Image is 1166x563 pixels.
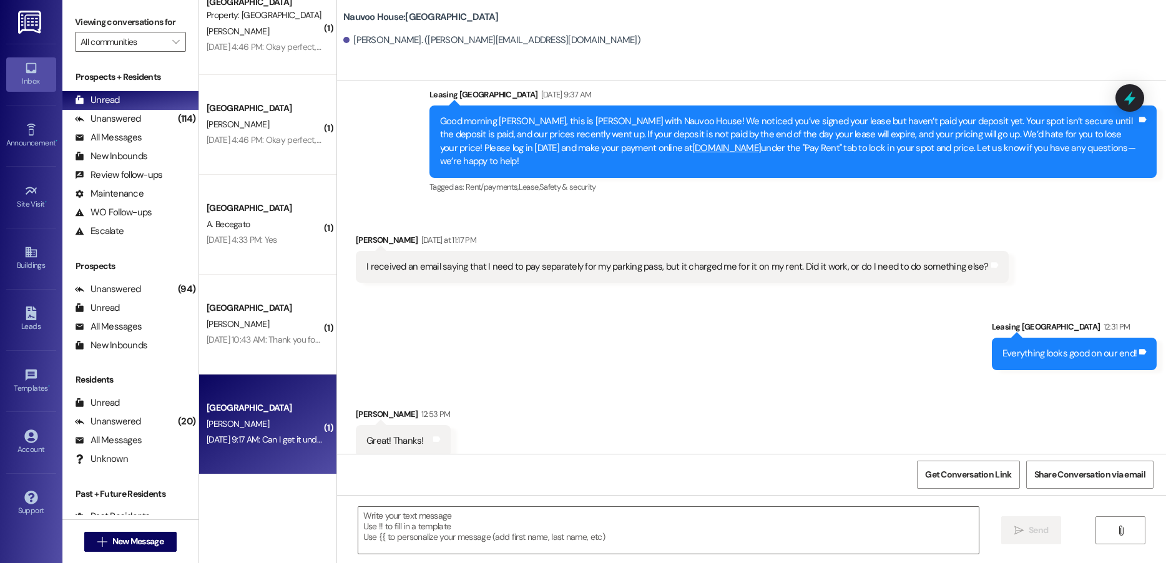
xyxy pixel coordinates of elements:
span: • [48,382,50,391]
div: [DATE] 4:46 PM: Okay perfect, thank you! I'll get that signed! [207,134,422,145]
div: (20) [175,412,198,431]
span: [PERSON_NAME] [207,418,269,429]
div: Unread [75,396,120,409]
div: 12:31 PM [1100,320,1130,333]
div: [GEOGRAPHIC_DATA] [207,202,322,215]
div: All Messages [75,434,142,447]
span: [PERSON_NAME] [207,26,269,37]
a: Site Visit • [6,180,56,214]
div: [DATE] 9:17 AM: Can I get it under monthly payment instead of doing the whole amount at the same ... [207,434,582,445]
div: 12:53 PM [418,408,451,421]
div: [GEOGRAPHIC_DATA] [207,102,322,115]
div: [DATE] 9:37 AM [538,88,592,101]
div: All Messages [75,320,142,333]
div: Good morning [PERSON_NAME], this is [PERSON_NAME] with Nauvoo House! We noticed you’ve signed you... [440,115,1137,169]
div: Unread [75,94,120,107]
div: [GEOGRAPHIC_DATA] [207,301,322,315]
div: Past + Future Residents [62,487,198,501]
div: All Messages [75,131,142,144]
div: Unread [75,301,120,315]
span: Lease , [519,182,539,192]
span: [PERSON_NAME] [207,318,269,330]
a: Support [6,487,56,521]
div: (94) [175,280,198,299]
span: Send [1029,524,1048,537]
span: A. Becegato [207,218,250,230]
div: Everything looks good on our end! [1002,347,1137,360]
a: Buildings [6,242,56,275]
span: Safety & security [539,182,596,192]
span: • [56,137,57,145]
button: Get Conversation Link [917,461,1019,489]
i:  [172,37,179,47]
div: [DATE] 4:46 PM: Okay perfect, thank you! I'll get that signed! [207,41,422,52]
button: Send [1001,516,1062,544]
div: [DATE] 10:43 AM: Thank you for contacting our leasing department. A leasing partner will be in to... [207,334,771,345]
span: Share Conversation via email [1034,468,1145,481]
div: Great! Thanks! [366,434,424,448]
div: Leasing [GEOGRAPHIC_DATA] [992,320,1157,338]
div: Prospects [62,260,198,273]
label: Viewing conversations for [75,12,186,32]
div: Prospects + Residents [62,71,198,84]
div: I received an email saying that I need to pay separately for my parking pass, but it charged me f... [366,260,989,273]
input: All communities [81,32,166,52]
a: [DOMAIN_NAME] [692,142,761,154]
div: Unanswered [75,283,141,296]
div: Maintenance [75,187,144,200]
div: [DATE] at 11:17 PM [418,233,476,247]
div: New Inbounds [75,339,147,352]
div: Escalate [75,225,124,238]
div: [DATE] 4:33 PM: Yes [207,234,277,245]
b: Nauvoo House: [GEOGRAPHIC_DATA] [343,11,499,24]
img: ResiDesk Logo [18,11,44,34]
span: • [45,198,47,207]
a: Leads [6,303,56,336]
div: Unanswered [75,415,141,428]
span: New Message [112,535,164,548]
div: Tagged as: [429,178,1157,196]
div: Residents [62,373,198,386]
div: Review follow-ups [75,169,162,182]
button: New Message [84,532,177,552]
div: Leasing [GEOGRAPHIC_DATA] [429,88,1157,105]
span: Rent/payments , [466,182,519,192]
i:  [1116,526,1125,536]
i:  [97,537,107,547]
button: Share Conversation via email [1026,461,1154,489]
span: [PERSON_NAME] [207,119,269,130]
div: Past Residents [75,510,150,523]
div: Unknown [75,453,128,466]
div: [PERSON_NAME] [356,408,450,425]
span: Get Conversation Link [925,468,1011,481]
div: WO Follow-ups [75,206,152,219]
a: Inbox [6,57,56,91]
div: Unanswered [75,112,141,125]
a: Account [6,426,56,459]
div: Property: [GEOGRAPHIC_DATA] [207,9,322,22]
div: [GEOGRAPHIC_DATA] [207,401,322,414]
div: New Inbounds [75,150,147,163]
i:  [1014,526,1024,536]
div: (114) [175,109,198,129]
div: [PERSON_NAME]. ([PERSON_NAME][EMAIL_ADDRESS][DOMAIN_NAME]) [343,34,640,47]
a: Templates • [6,365,56,398]
div: [PERSON_NAME] [356,233,1009,251]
